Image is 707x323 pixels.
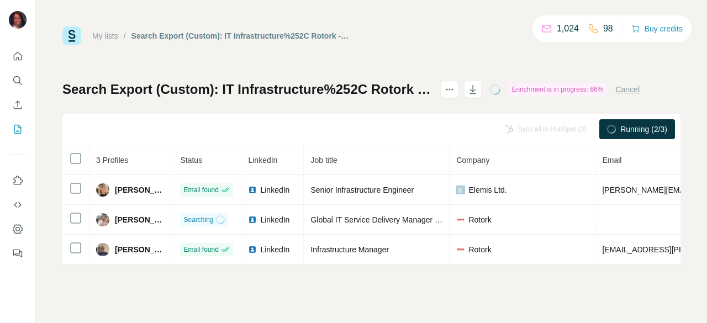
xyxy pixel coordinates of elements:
button: Use Surfe on LinkedIn [9,171,27,190]
span: Email found [183,185,218,195]
img: Avatar [9,11,27,29]
button: Search [9,71,27,91]
span: Elemis Ltd. [468,184,506,195]
span: Running (2/3) [620,124,667,135]
button: Cancel [615,84,640,95]
button: actions [441,81,458,98]
button: Dashboard [9,219,27,239]
img: Avatar [96,183,109,197]
button: Buy credits [631,21,683,36]
button: Feedback [9,243,27,263]
span: Infrastructure Manager [310,245,389,254]
p: 98 [603,22,613,35]
img: LinkedIn logo [248,186,257,194]
span: [PERSON_NAME] [115,244,166,255]
button: My lists [9,119,27,139]
button: Use Surfe API [9,195,27,215]
span: 3 Profiles [96,156,128,165]
img: Avatar [96,213,109,226]
span: Status [180,156,202,165]
li: / [124,30,126,41]
span: Company [456,156,489,165]
span: Senior Infrastructure Engineer [310,186,414,194]
span: [PERSON_NAME] [115,184,166,195]
span: LinkedIn [260,184,289,195]
img: Avatar [96,243,109,256]
span: Global IT Service Delivery Manager (EUC) [310,215,456,224]
img: LinkedIn logo [248,215,257,224]
div: Enrichment is in progress: 66% [508,83,606,96]
img: LinkedIn logo [248,245,257,254]
a: My lists [92,31,118,40]
p: 1,024 [557,22,579,35]
span: Email found [183,245,218,255]
span: Rotork [468,244,491,255]
img: company-logo [456,215,465,224]
span: LinkedIn [248,156,277,165]
h1: Search Export (Custom): IT Infrastructure%252C Rotork - [DATE] 08:52 [62,81,431,98]
img: company-logo [456,186,465,194]
img: Surfe Logo [62,27,81,45]
span: Job title [310,156,337,165]
button: Quick start [9,46,27,66]
div: Search Export (Custom): IT Infrastructure%252C Rotork - [DATE] 08:52 [131,30,351,41]
span: LinkedIn [260,214,289,225]
span: [PERSON_NAME] [115,214,166,225]
span: Searching [183,215,213,225]
button: Enrich CSV [9,95,27,115]
img: company-logo [456,245,465,254]
span: Rotork [468,214,491,225]
span: LinkedIn [260,244,289,255]
span: Email [602,156,621,165]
